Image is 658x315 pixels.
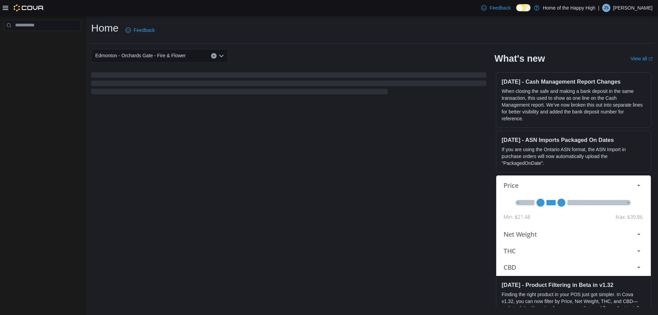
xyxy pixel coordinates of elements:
[478,1,513,15] a: Feedback
[495,53,545,64] h2: What's new
[631,56,653,61] a: View allExternal link
[91,74,486,96] span: Loading
[502,146,645,167] p: If you are using the Ontario ASN format, the ASN Import in purchase orders will now automatically...
[613,4,653,12] p: [PERSON_NAME]
[516,4,531,11] input: Dark Mode
[598,4,599,12] p: |
[219,53,224,59] button: Open list of options
[211,53,217,59] button: Clear input
[604,4,609,12] span: JS
[123,23,157,37] a: Feedback
[502,88,645,122] p: When closing the safe and making a bank deposit in the same transaction, this used to show as one...
[502,78,645,85] h3: [DATE] - Cash Management Report Changes
[602,4,610,12] div: Jesse Singh
[95,51,186,60] span: Edmonton - Orchards Gate - Fire & Flower
[4,32,81,49] nav: Complex example
[14,4,44,11] img: Cova
[91,21,119,35] h1: Home
[502,281,645,288] h3: [DATE] - Product Filtering in Beta in v1.32
[134,27,155,34] span: Feedback
[543,4,595,12] p: Home of the Happy High
[648,57,653,61] svg: External link
[502,136,645,143] h3: [DATE] - ASN Imports Packaged On Dates
[489,4,510,11] span: Feedback
[516,11,516,12] span: Dark Mode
